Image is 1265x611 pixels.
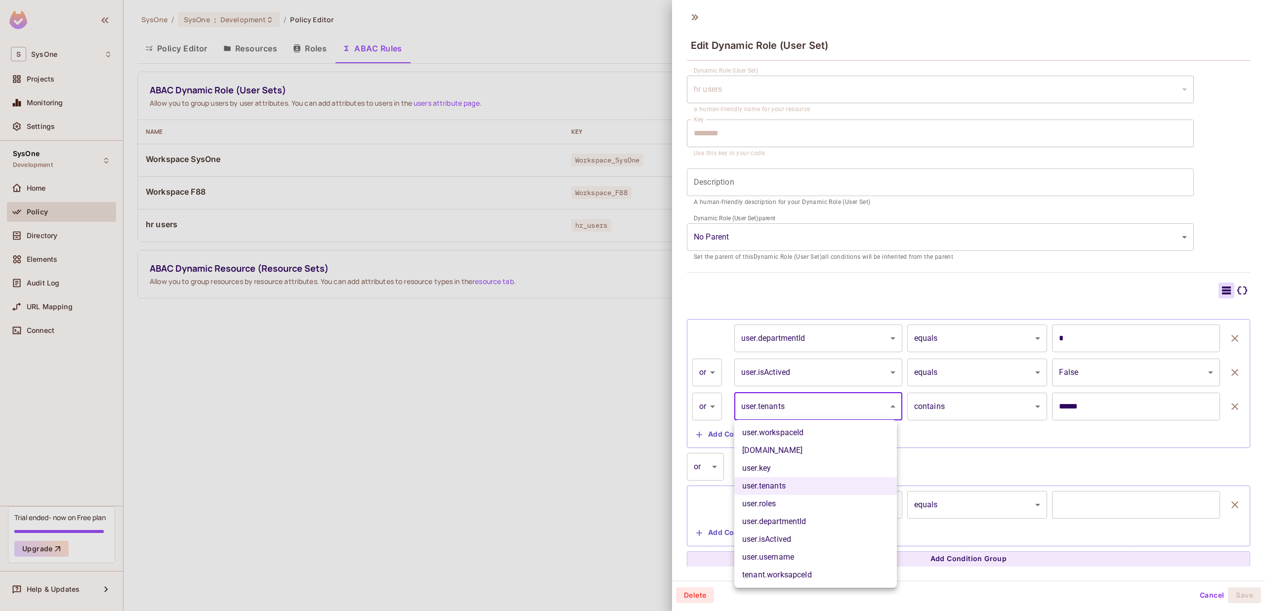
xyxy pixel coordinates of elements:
[734,513,897,530] li: user.departmentId
[734,495,897,513] li: user.roles
[734,477,897,495] li: user.tenants
[734,566,897,584] li: tenant.worksapceId
[734,548,897,566] li: user.username
[734,530,897,548] li: user.isActived
[734,424,897,442] li: user.workspaceId
[734,442,897,459] li: [DOMAIN_NAME]
[734,459,897,477] li: user.key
